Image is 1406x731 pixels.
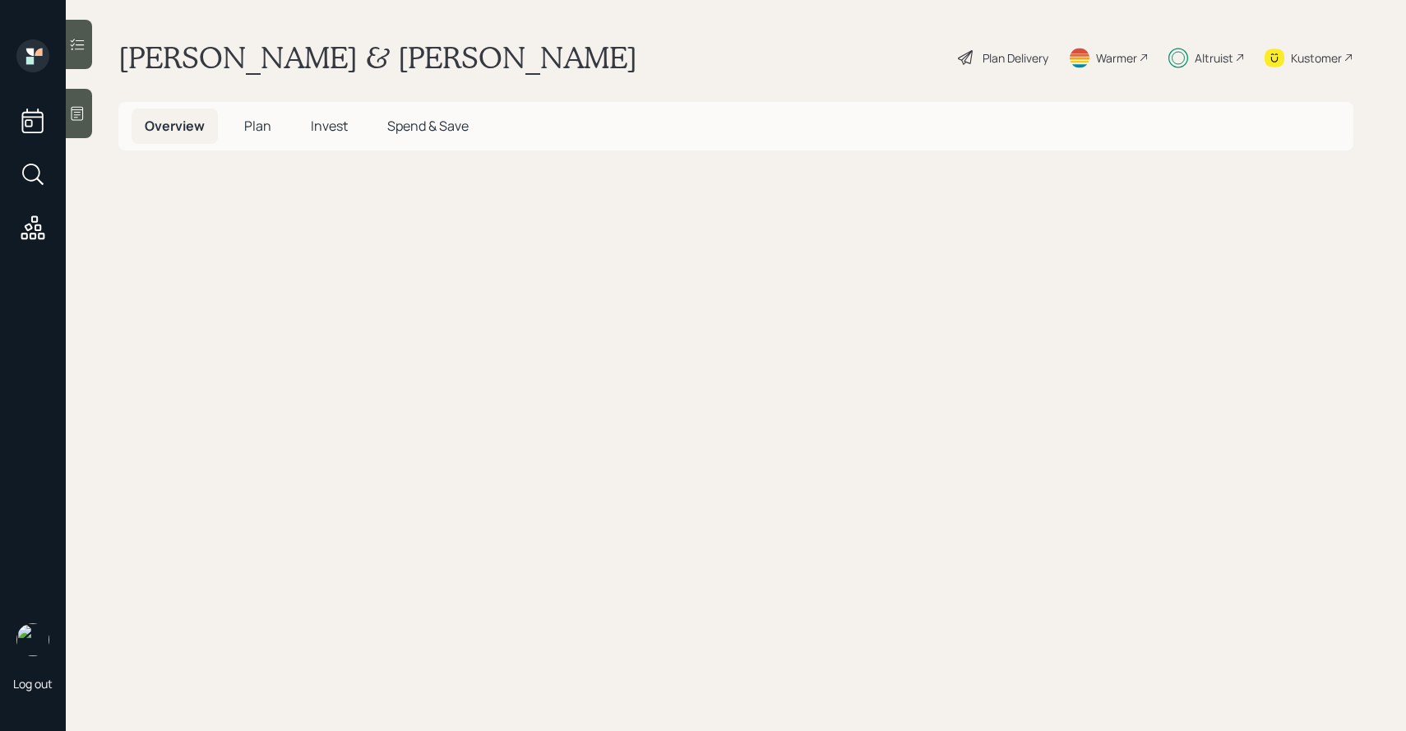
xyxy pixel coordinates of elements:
[1096,49,1137,67] div: Warmer
[387,117,469,135] span: Spend & Save
[1291,49,1342,67] div: Kustomer
[16,623,49,656] img: sami-boghos-headshot.png
[983,49,1048,67] div: Plan Delivery
[244,117,271,135] span: Plan
[1195,49,1233,67] div: Altruist
[145,117,205,135] span: Overview
[311,117,348,135] span: Invest
[13,676,53,692] div: Log out
[118,39,637,76] h1: [PERSON_NAME] & [PERSON_NAME]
